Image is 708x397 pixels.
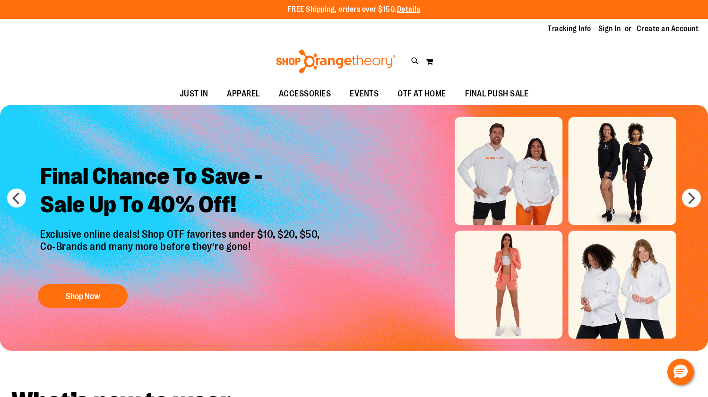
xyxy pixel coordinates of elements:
a: Sign In [598,24,621,34]
button: Hello, have a question? Let’s chat. [667,359,694,385]
a: JUST IN [170,83,218,105]
span: OTF AT HOME [397,83,446,104]
span: APPAREL [227,83,260,104]
a: APPAREL [217,83,269,105]
a: Details [397,5,421,14]
a: FINAL PUSH SALE [456,83,538,105]
button: prev [7,189,26,207]
p: FREE Shipping, orders over $150. [288,4,421,15]
h2: Final Chance To Save - Sale Up To 40% Off! [33,155,329,228]
span: FINAL PUSH SALE [465,83,529,104]
a: EVENTS [340,83,388,105]
img: Shop Orangetheory [275,50,397,73]
span: JUST IN [180,83,208,104]
a: OTF AT HOME [388,83,456,105]
p: Exclusive online deals! Shop OTF favorites under $10, $20, $50, Co-Brands and many more before th... [33,228,329,275]
a: Tracking Info [548,24,591,34]
span: ACCESSORIES [279,83,331,104]
button: next [682,189,701,207]
a: ACCESSORIES [269,83,341,105]
button: Shop Now [38,284,128,308]
span: EVENTS [350,83,379,104]
a: Final Chance To Save -Sale Up To 40% Off! Exclusive online deals! Shop OTF favorites under $10, $... [33,155,329,312]
a: Create an Account [637,24,699,34]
